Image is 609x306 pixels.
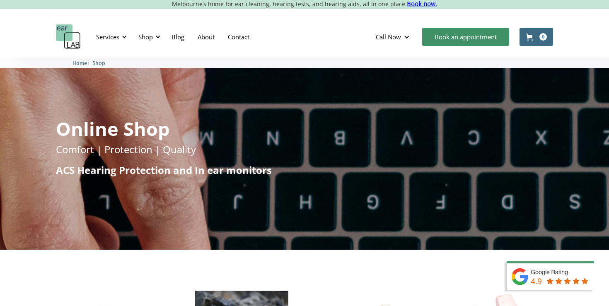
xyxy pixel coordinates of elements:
[221,25,256,49] a: Contact
[92,60,105,66] span: Shop
[72,59,92,67] li: 〉
[56,24,81,49] a: home
[539,33,547,41] div: 0
[96,33,119,41] div: Services
[56,119,169,138] h1: Online Shop
[72,60,87,66] span: Home
[165,25,191,49] a: Blog
[376,33,401,41] div: Call Now
[422,28,509,46] a: Book an appointment
[138,33,153,41] div: Shop
[56,142,196,157] p: Comfort | Protection | Quality
[92,59,105,67] a: Shop
[191,25,221,49] a: About
[56,163,272,177] strong: ACS Hearing Protection and In ear monitors
[520,28,553,46] a: Open cart
[369,24,418,49] div: Call Now
[91,24,129,49] div: Services
[133,24,163,49] div: Shop
[72,59,87,67] a: Home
